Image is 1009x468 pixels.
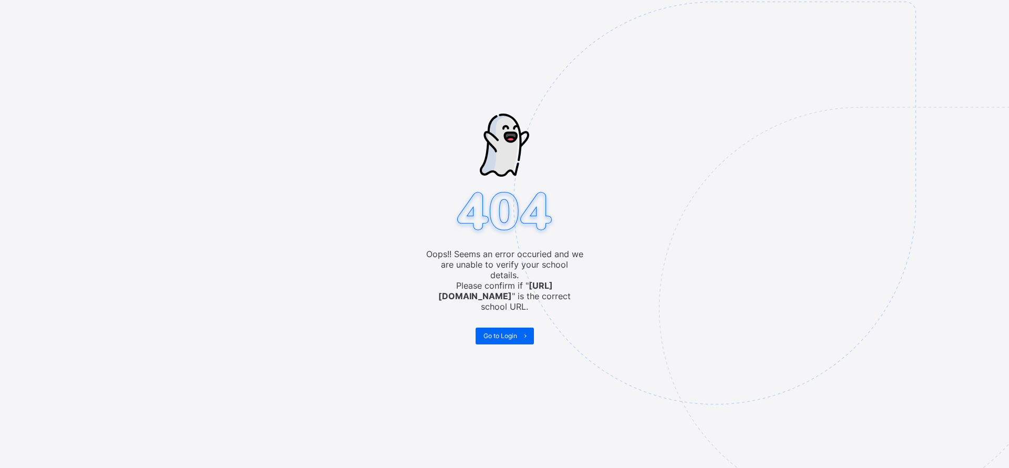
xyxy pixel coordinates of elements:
img: ghost-strokes.05e252ede52c2f8dbc99f45d5e1f5e9f.svg [480,114,529,177]
span: Oops!! Seems an error occuried and we are unable to verify your school details. [426,249,583,280]
span: Go to Login [483,332,517,340]
img: 404.8bbb34c871c4712298a25e20c4dc75c7.svg [452,189,557,237]
b: [URL][DOMAIN_NAME] [438,280,553,301]
span: Please confirm if " " is the correct school URL. [426,280,583,312]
